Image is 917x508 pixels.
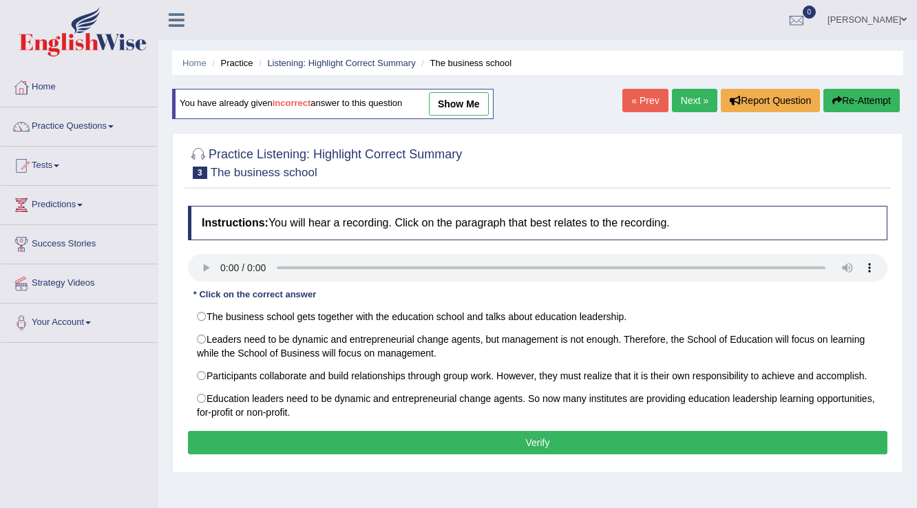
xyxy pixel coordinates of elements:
span: 0 [803,6,816,19]
button: Report Question [721,89,820,112]
label: The business school gets together with the education school and talks about education leadership. [188,305,887,328]
h2: Practice Listening: Highlight Correct Summary [188,145,462,179]
a: Next » [672,89,717,112]
button: Re-Attempt [823,89,900,112]
a: Strategy Videos [1,264,158,299]
label: Education leaders need to be dynamic and entrepreneurial change agents. So now many institutes ar... [188,387,887,424]
small: The business school [211,166,317,179]
b: incorrect [273,98,311,109]
div: You have already given answer to this question [172,89,494,119]
a: show me [429,92,489,116]
h4: You will hear a recording. Click on the paragraph that best relates to the recording. [188,206,887,240]
button: Verify [188,431,887,454]
a: Success Stories [1,225,158,260]
a: Tests [1,147,158,181]
li: The business school [418,56,512,70]
a: Practice Questions [1,107,158,142]
a: Listening: Highlight Correct Summary [267,58,415,68]
a: Home [182,58,207,68]
span: 3 [193,167,207,179]
li: Practice [209,56,253,70]
div: * Click on the correct answer [188,288,322,301]
a: Your Account [1,304,158,338]
a: Home [1,68,158,103]
label: Participants collaborate and build relationships through group work. However, they must realize t... [188,364,887,388]
a: « Prev [622,89,668,112]
b: Instructions: [202,217,268,229]
a: Predictions [1,186,158,220]
label: Leaders need to be dynamic and entrepreneurial change agents, but management is not enough. There... [188,328,887,365]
